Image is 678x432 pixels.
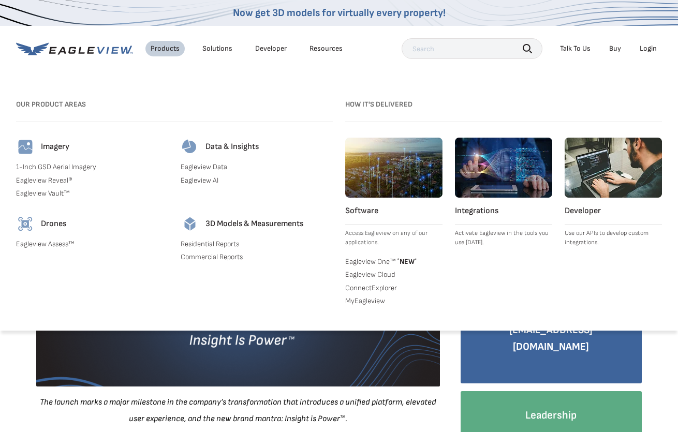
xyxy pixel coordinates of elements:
input: Search [402,38,542,59]
h4: Integrations [455,206,552,216]
h4: 3D Models & Measurements [205,219,303,229]
em: The launch marks a major milestone in the company’s transformation that introduces a unified plat... [40,397,436,424]
a: 1-Inch GSD Aerial Imagery [16,162,168,172]
p: Use our APIs to develop custom integrations. [565,229,662,247]
div: Products [151,44,180,53]
a: Eagleview Vault™ [16,189,168,198]
div: Login [640,44,657,53]
img: integrations.webp [455,138,552,198]
p: Access Eagleview on any of our applications. [345,229,443,247]
a: Developer [255,44,287,53]
h4: Software [345,206,443,216]
a: ConnectExplorer [345,284,443,293]
a: Buy [609,44,621,53]
h3: How it's Delivered [345,96,662,113]
img: developer.webp [565,138,662,198]
div: Talk To Us [560,44,591,53]
h4: Data & Insights [205,142,259,152]
a: Residential Reports [181,240,333,249]
a: Eagleview Assess™ [16,240,168,249]
img: drones-icon.svg [16,215,35,233]
a: Developer Use our APIs to develop custom integrations. [565,138,662,247]
img: software.webp [345,138,443,198]
a: Commercial Reports [181,252,333,262]
img: data-icon.svg [181,138,199,156]
img: 3d-models-icon.svg [181,215,199,233]
h4: Leadership [476,407,626,424]
a: MyEagleview [345,296,443,306]
a: Eagleview Data [181,162,333,172]
h4: Drones [41,219,66,229]
a: Eagleview Reveal® [16,176,168,185]
h3: Our Product Areas [16,96,333,113]
p: Activate Eagleview in the tools you use [DATE]. [455,229,552,247]
a: Now get 3D models for virtually every property! [233,7,446,19]
div: Solutions [202,44,232,53]
h4: Imagery [41,142,69,152]
a: Eagleview AI [181,176,333,185]
a: Integrations Activate Eagleview in the tools you use [DATE]. [455,138,552,247]
a: Eagleview Cloud [345,270,443,279]
a: Eagleview One™ *NEW* [345,256,443,266]
span: NEW [395,257,417,266]
h4: Developer [565,206,662,216]
div: Resources [309,44,343,53]
img: imagery-icon.svg [16,138,35,156]
sup: TM [340,414,345,419]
